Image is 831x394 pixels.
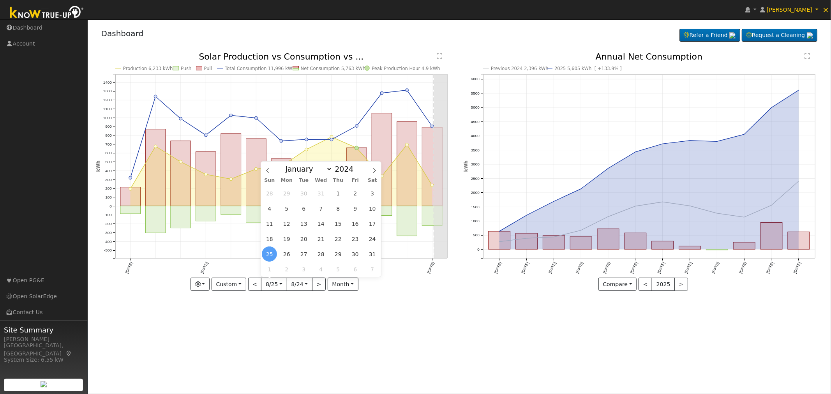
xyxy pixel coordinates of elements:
rect: onclick="" [196,206,216,222]
text: 1000 [471,219,480,223]
text: [DATE] [200,261,209,274]
circle: onclick="" [661,201,664,204]
text: [DATE] [630,261,639,274]
circle: onclick="" [634,151,637,154]
span: August 18, 2024 [262,231,277,246]
text: 1000 [103,116,112,120]
span: August 24, 2024 [365,231,380,246]
span: August 30, 2024 [348,246,363,262]
text: [DATE] [711,261,720,274]
span: August 9, 2024 [348,201,363,216]
text: 4000 [471,134,480,138]
text: 3000 [471,162,480,167]
text: 1400 [103,80,112,84]
text: 500 [473,233,480,237]
rect: onclick="" [120,206,140,214]
span: Wed [312,178,330,183]
select: Month [281,164,332,174]
button: < [248,278,262,291]
span: Sun [261,178,278,183]
circle: onclick="" [204,173,207,176]
text: 700 [105,142,112,146]
rect: onclick="" [652,241,674,250]
span: Thu [330,178,347,183]
text: Push [181,66,192,71]
rect: onclick="" [543,236,565,250]
text: 0 [477,248,480,252]
span: September 4, 2024 [313,262,328,277]
circle: onclick="" [380,175,383,178]
img: Know True-Up [6,4,88,22]
circle: onclick="" [743,133,746,136]
circle: onclick="" [229,114,233,117]
rect: onclick="" [372,206,392,216]
text: Production 6,233 kWh [123,66,173,71]
rect: onclick="" [145,206,166,233]
circle: onclick="" [797,89,801,92]
span: Tue [295,178,312,183]
span: Fri [347,178,364,183]
span: September 2, 2024 [279,262,294,277]
rect: onclick="" [788,232,810,250]
button: 8/24 [287,278,312,291]
span: August 6, 2024 [296,201,311,216]
text: 200 [105,186,112,191]
img: retrieve [807,32,813,39]
text: Annual Net Consumption [596,52,703,62]
span: August 2, 2024 [348,186,363,201]
text: 1200 [103,98,112,102]
span: August 11, 2024 [262,216,277,231]
rect: onclick="" [397,206,417,236]
span: September 3, 2024 [296,262,311,277]
text: [DATE] [793,261,802,274]
text: 0 [109,204,112,208]
circle: onclick="" [661,142,664,146]
rect: onclick="" [489,232,510,250]
circle: onclick="" [743,216,746,219]
circle: onclick="" [305,138,308,141]
circle: onclick="" [129,176,132,179]
circle: onclick="" [716,140,719,143]
circle: onclick="" [607,167,610,170]
span: Sat [364,178,381,183]
rect: onclick="" [422,127,443,206]
span: August 4, 2024 [262,201,277,216]
text: Net Consumption 5,763 kWh [301,66,366,71]
span: August 16, 2024 [348,216,363,231]
rect: onclick="" [196,152,216,206]
text: 2000 [471,191,480,195]
rect: onclick="" [734,243,755,250]
circle: onclick="" [552,200,555,203]
rect: onclick="" [597,229,619,250]
text: Total Consumption 11,996 kWh [224,66,295,71]
text: [DATE] [575,261,584,274]
div: [GEOGRAPHIC_DATA], [GEOGRAPHIC_DATA] [4,341,83,358]
circle: onclick="" [770,106,773,109]
span: [PERSON_NAME] [767,7,812,13]
span: August 29, 2024 [330,246,346,262]
button: Custom [212,278,246,291]
text: [DATE] [684,261,693,274]
div: System Size: 6.55 kW [4,356,83,364]
circle: onclick="" [229,178,233,181]
circle: onclick="" [607,215,610,218]
span: August 5, 2024 [279,201,294,216]
circle: onclick="" [498,230,501,233]
span: August 28, 2024 [313,246,328,262]
rect: onclick="" [347,148,367,206]
text: 400 [105,169,112,173]
span: August 17, 2024 [365,216,380,231]
a: Refer a Friend [679,29,740,42]
circle: onclick="" [498,241,501,244]
text: [DATE] [520,261,529,274]
button: 8/25 [261,278,287,291]
a: Dashboard [101,29,144,38]
circle: onclick="" [204,134,207,137]
circle: onclick="" [254,167,258,171]
span: August 31, 2024 [365,246,380,262]
text: -200 [104,222,112,226]
span: August 27, 2024 [296,246,311,262]
rect: onclick="" [246,206,266,223]
text: 2025 5,605 kWh [ +133.9% ] [554,66,622,71]
circle: onclick="" [280,140,283,143]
